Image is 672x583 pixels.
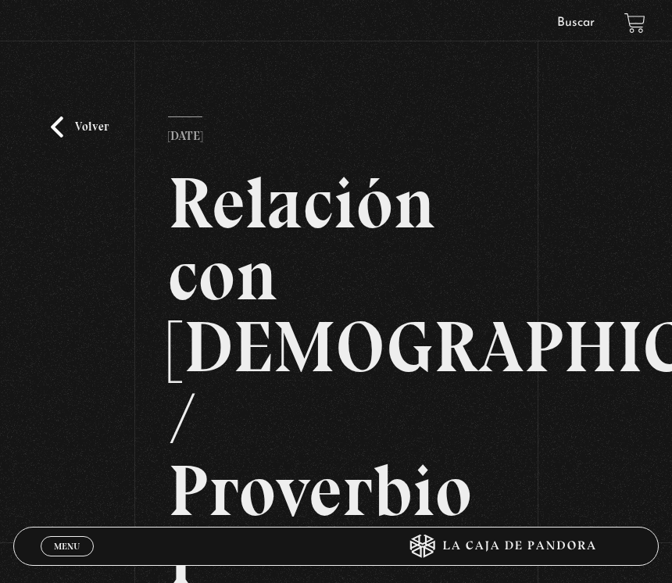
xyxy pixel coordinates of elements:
[48,554,85,565] span: Cerrar
[624,13,645,34] a: View your shopping cart
[557,16,595,29] a: Buscar
[51,116,109,138] a: Volver
[54,542,80,551] span: Menu
[168,116,202,148] p: [DATE]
